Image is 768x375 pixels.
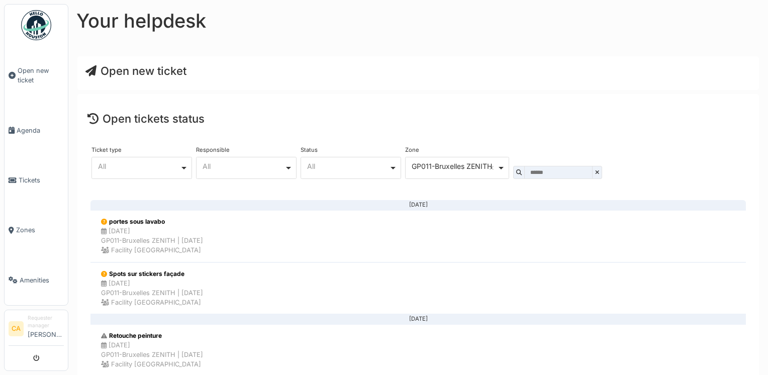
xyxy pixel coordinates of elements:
button: Remove item: '5238' [487,163,497,173]
a: CA Requester manager[PERSON_NAME] [9,314,64,346]
li: [PERSON_NAME] [28,314,64,343]
span: Open new ticket [18,66,64,85]
div: Retouche peinture [101,331,203,340]
div: [DATE] GP011-Bruxelles ZENITH | [DATE] Facility [GEOGRAPHIC_DATA] [101,278,203,308]
a: Tickets [5,155,68,205]
a: Amenities [5,255,68,305]
img: Badge_color-CXgf-gQk.svg [21,10,51,40]
div: All [307,163,389,169]
span: Agenda [17,126,64,135]
div: GP011-Bruxelles ZENITH [412,163,497,169]
h4: Open tickets status [87,112,749,125]
div: portes sous lavabo [101,217,203,226]
label: Ticket type [91,147,122,153]
div: Spots sur stickers façade [101,269,203,278]
a: portes sous lavabo [DATE]GP011-Bruxelles ZENITH | [DATE] Facility [GEOGRAPHIC_DATA] [90,210,746,262]
div: [DATE] GP011-Bruxelles ZENITH | [DATE] Facility [GEOGRAPHIC_DATA] [101,340,203,369]
div: [DATE] GP011-Bruxelles ZENITH | [DATE] Facility [GEOGRAPHIC_DATA] [101,226,203,255]
a: Open new ticket [85,64,186,77]
span: Tickets [19,175,64,185]
div: Requester manager [28,314,64,330]
label: Responsible [196,147,230,153]
span: Zones [16,225,64,235]
div: All [203,163,284,169]
a: Agenda [5,106,68,155]
label: Zone [405,147,419,153]
span: Amenities [20,275,64,285]
li: CA [9,321,24,336]
a: Spots sur stickers façade [DATE]GP011-Bruxelles ZENITH | [DATE] Facility [GEOGRAPHIC_DATA] [90,262,746,315]
div: [DATE] [99,205,738,206]
div: All [98,163,180,169]
label: Status [301,147,318,153]
div: [DATE] [99,319,738,320]
a: Open new ticket [5,46,68,106]
a: Zones [5,205,68,255]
